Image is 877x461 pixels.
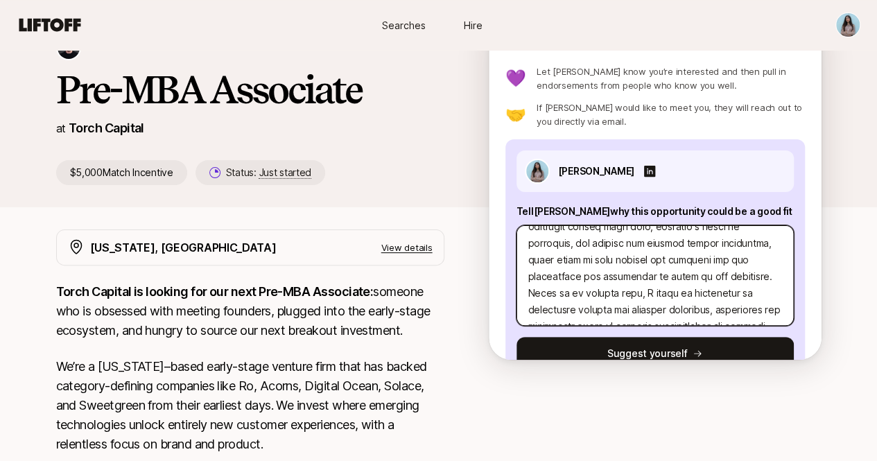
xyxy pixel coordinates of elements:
[381,241,433,254] p: View details
[537,64,804,92] p: Let [PERSON_NAME] know you’re interested and then pull in endorsements from people who know you w...
[56,357,444,454] p: We’re a [US_STATE]–based early-stage venture firm that has backed category-defining companies lik...
[56,160,187,185] p: $5,000 Match Incentive
[56,69,444,110] h1: Pre-MBA Associate
[505,70,526,87] p: 💜
[56,119,66,137] p: at
[382,18,426,33] span: Searches
[370,12,439,38] a: Searches
[516,337,794,370] button: Suggest yourself
[558,163,634,180] p: [PERSON_NAME]
[526,160,548,182] img: ACg8ocJZZLHRbqpzHXvUfB9Gc6gTMjj1G1pVYwyNhWLcvGb6b-Y2xKFt=s160-c
[69,121,144,135] a: Torch Capital
[56,282,444,340] p: someone who is obsessed with meeting founders, plugged into the early-stage ecosystem, and hungry...
[464,18,483,33] span: Hire
[516,203,794,220] p: Tell [PERSON_NAME] why this opportunity could be a good fit
[439,12,508,38] a: Hire
[90,238,277,256] p: [US_STATE], [GEOGRAPHIC_DATA]
[226,164,311,181] p: Status:
[505,106,526,123] p: 🤝
[516,225,794,326] textarea: Lo Ipsum! D's ametconsec adipis eli Seddo Eiusmod’t Inc-UTL Etdolorem aliq enima mi veniam quisn ...
[836,13,860,37] img: Irazu Hernandez
[56,284,374,299] strong: Torch Capital is looking for our next Pre-MBA Associate:
[835,12,860,37] button: Irazu Hernandez
[537,101,804,128] p: If [PERSON_NAME] would like to meet you, they will reach out to you directly via email.
[259,166,311,179] span: Just started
